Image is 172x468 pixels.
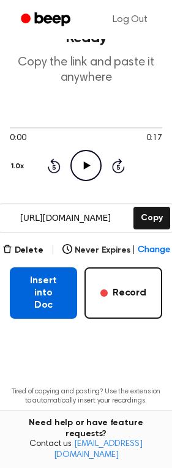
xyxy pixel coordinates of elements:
[132,244,135,257] span: |
[2,244,43,257] button: Delete
[54,440,143,459] a: [EMAIL_ADDRESS][DOMAIN_NAME]
[10,132,26,145] span: 0:00
[62,244,170,257] button: Never Expires|Change
[10,156,28,177] button: 1.0x
[51,243,55,258] span: |
[12,8,81,32] a: Beep
[138,244,170,257] span: Change
[146,132,162,145] span: 0:17
[10,387,162,406] p: Tired of copying and pasting? Use the extension to automatically insert your recordings.
[10,267,77,319] button: Insert into Doc
[84,267,162,319] button: Record
[133,207,170,229] button: Copy
[10,55,162,86] p: Copy the link and paste it anywhere
[100,5,160,34] a: Log Out
[7,439,165,461] span: Contact us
